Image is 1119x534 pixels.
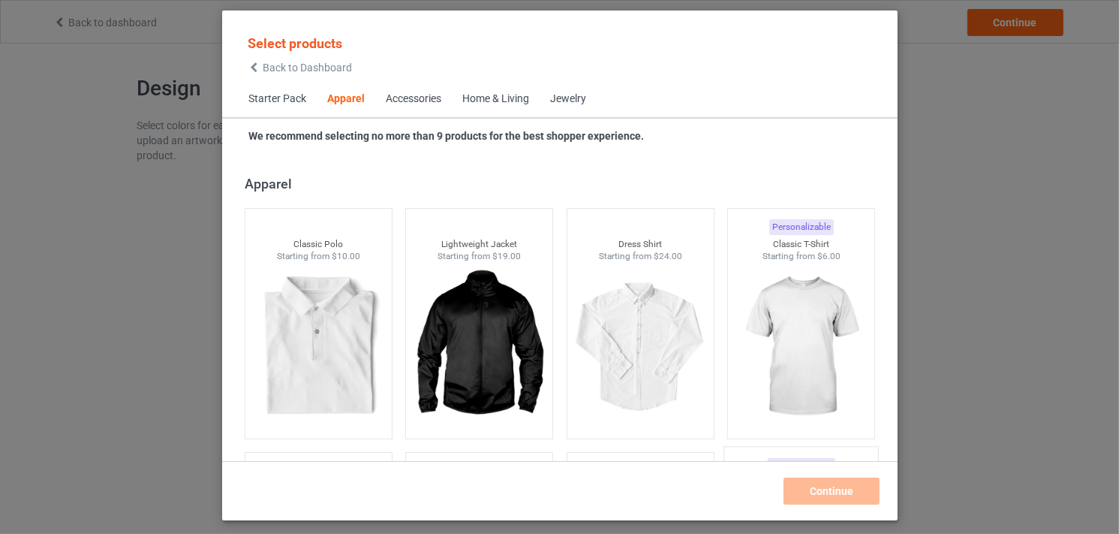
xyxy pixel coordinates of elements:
div: Accessories [386,92,441,107]
div: Apparel [327,92,365,107]
span: $24.00 [653,251,681,261]
div: Personalizable [767,458,835,475]
span: Starter Pack [238,81,317,117]
div: Starting from [245,250,391,263]
span: $6.00 [817,251,840,261]
span: Select products [248,35,342,51]
div: Classic T-Shirt [728,238,874,251]
span: $19.00 [492,251,521,261]
img: regular.jpg [573,263,707,431]
img: regular.jpg [734,263,868,431]
span: Back to Dashboard [263,62,352,74]
div: Dress Shirt [567,238,713,251]
div: Lightweight Jacket [406,238,552,251]
div: Apparel [244,175,881,192]
div: Starting from [728,250,874,263]
div: Personalizable [769,219,833,235]
img: regular.jpg [251,263,385,431]
div: Starting from [567,250,713,263]
div: Home & Living [462,92,529,107]
span: $10.00 [331,251,359,261]
strong: We recommend selecting no more than 9 products for the best shopper experience. [248,130,644,142]
div: Starting from [406,250,552,263]
img: regular.jpg [412,263,546,431]
div: Classic Polo [245,238,391,251]
div: Jewelry [550,92,586,107]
